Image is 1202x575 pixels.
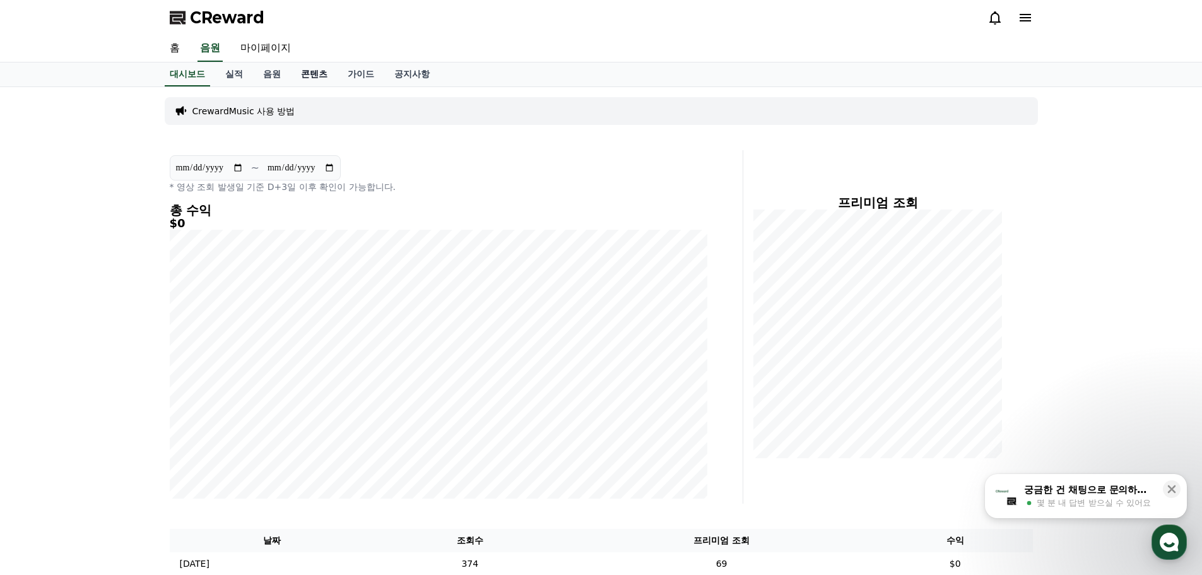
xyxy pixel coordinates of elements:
[170,203,707,217] h4: 총 수익
[251,160,259,175] p: ~
[83,400,163,432] a: 대화
[197,35,223,62] a: 음원
[160,35,190,62] a: 홈
[4,400,83,432] a: 홈
[215,62,253,86] a: 실적
[170,8,264,28] a: CReward
[753,196,1003,210] h4: 프리미엄 조회
[192,105,295,117] a: CrewardMusic 사용 방법
[230,35,301,62] a: 마이페이지
[180,557,209,571] p: [DATE]
[163,400,242,432] a: 설정
[384,62,440,86] a: 공지사항
[374,529,565,552] th: 조회수
[195,419,210,429] span: 설정
[291,62,338,86] a: 콘텐츠
[170,529,375,552] th: 날짜
[338,62,384,86] a: 가이드
[170,217,707,230] h5: $0
[40,419,47,429] span: 홈
[115,420,131,430] span: 대화
[878,529,1033,552] th: 수익
[190,8,264,28] span: CReward
[253,62,291,86] a: 음원
[565,529,878,552] th: 프리미엄 조회
[170,181,707,193] p: * 영상 조회 발생일 기준 D+3일 이후 확인이 가능합니다.
[165,62,210,86] a: 대시보드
